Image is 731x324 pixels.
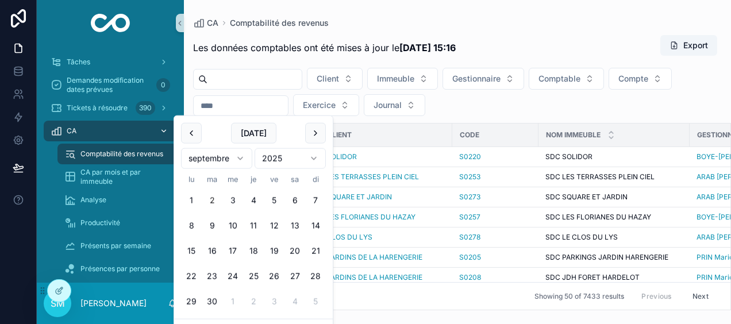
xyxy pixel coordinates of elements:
[545,253,668,262] span: SDC PARKINGS JARDIN HARENGERIE
[202,241,222,261] button: mardi 16 septembre 2025
[44,75,177,95] a: Demandes modification dates prévues0
[67,126,76,136] span: CA
[618,73,648,84] span: Compte
[181,190,202,211] button: lundi 1 septembre 2025
[284,190,305,211] button: samedi 6 septembre 2025
[67,57,90,67] span: Tâches
[156,78,170,92] div: 0
[181,173,202,186] th: lundi
[230,17,329,29] a: Comptabilité des revenus
[303,99,336,111] span: Exercice
[193,41,456,55] span: Les données comptables ont été mises à jour le
[264,215,284,236] button: vendredi 12 septembre 2025
[326,233,372,242] a: CLOS DU LYS
[459,253,481,262] a: S0205
[243,215,264,236] button: jeudi 11 septembre 2025
[284,241,305,261] button: samedi 20 septembre 2025
[367,68,438,90] button: Select Button
[660,35,717,56] button: Export
[529,68,604,90] button: Select Button
[243,173,264,186] th: jeudi
[80,168,166,186] span: CA par mois et par immeuble
[538,73,580,84] span: Comptable
[399,42,456,53] strong: [DATE] 15:16
[284,215,305,236] button: samedi 13 septembre 2025
[459,192,480,202] a: S0273
[51,296,65,310] span: SM
[327,130,352,140] span: Client
[452,73,501,84] span: Gestionnaire
[326,192,392,202] span: SQUARE ET JARDIN
[609,68,672,90] button: Select Button
[207,17,218,29] span: CA
[243,241,264,261] button: jeudi 18 septembre 2025
[80,298,147,309] p: [PERSON_NAME]
[443,68,524,90] button: Select Button
[44,52,177,72] a: Tâches
[193,17,218,29] a: CA
[374,99,402,111] span: Journal
[305,215,326,236] button: dimanche 14 septembre 2025
[243,190,264,211] button: jeudi 4 septembre 2025
[44,121,177,141] a: CA
[181,173,326,312] table: septembre 2025
[80,149,163,159] span: Comptabilité des revenus
[181,266,202,287] button: lundi 22 septembre 2025
[534,292,624,301] span: Showing 50 of 7433 results
[243,291,264,312] button: jeudi 2 octobre 2025
[57,259,177,279] a: Présences par personne
[243,266,264,287] button: jeudi 25 septembre 2025
[264,291,284,312] button: vendredi 3 octobre 2025
[377,73,414,84] span: Immeuble
[545,172,655,182] span: SDC LES TERRASSES PLEIN CIEL
[202,291,222,312] button: mardi 30 septembre 2025
[202,190,222,211] button: Today, mardi 2 septembre 2025
[231,123,276,144] button: [DATE]
[80,241,151,250] span: Présents par semaine
[459,273,481,282] a: S0208
[222,266,243,287] button: mercredi 24 septembre 2025
[181,215,202,236] button: lundi 8 septembre 2025
[37,46,184,283] div: scrollable content
[222,291,243,312] button: mercredi 1 octobre 2025
[459,152,481,161] a: S0220
[459,213,480,222] a: S0257
[222,241,243,261] button: mercredi 17 septembre 2025
[545,273,640,282] span: SDC JDH FORET HARDELOT
[222,173,243,186] th: mercredi
[684,287,717,305] button: Next
[67,76,152,94] span: Demandes modification dates prévues
[460,130,479,140] span: Code
[364,94,425,116] button: Select Button
[57,190,177,210] a: Analyse
[136,101,155,115] div: 390
[326,172,419,182] a: LES TERRASSES PLEIN CIEL
[80,218,120,227] span: Productivité
[326,213,415,222] a: LES FLORIANES DU HAZAY
[305,266,326,287] button: dimanche 28 septembre 2025
[202,173,222,186] th: mardi
[305,291,326,312] button: dimanche 5 octobre 2025
[57,236,177,256] a: Présents par semaine
[264,266,284,287] button: vendredi 26 septembre 2025
[181,241,202,261] button: lundi 15 septembre 2025
[545,152,593,161] span: SDC SOLIDOR
[91,14,130,32] img: App logo
[222,215,243,236] button: mercredi 10 septembre 2025
[459,233,480,242] a: S0278
[326,273,422,282] a: JARDINS DE LA HARENGERIE
[57,144,177,164] a: Comptabilité des revenus
[80,195,106,205] span: Analyse
[222,190,243,211] button: mercredi 3 septembre 2025
[459,172,480,182] span: S0253
[305,241,326,261] button: dimanche 21 septembre 2025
